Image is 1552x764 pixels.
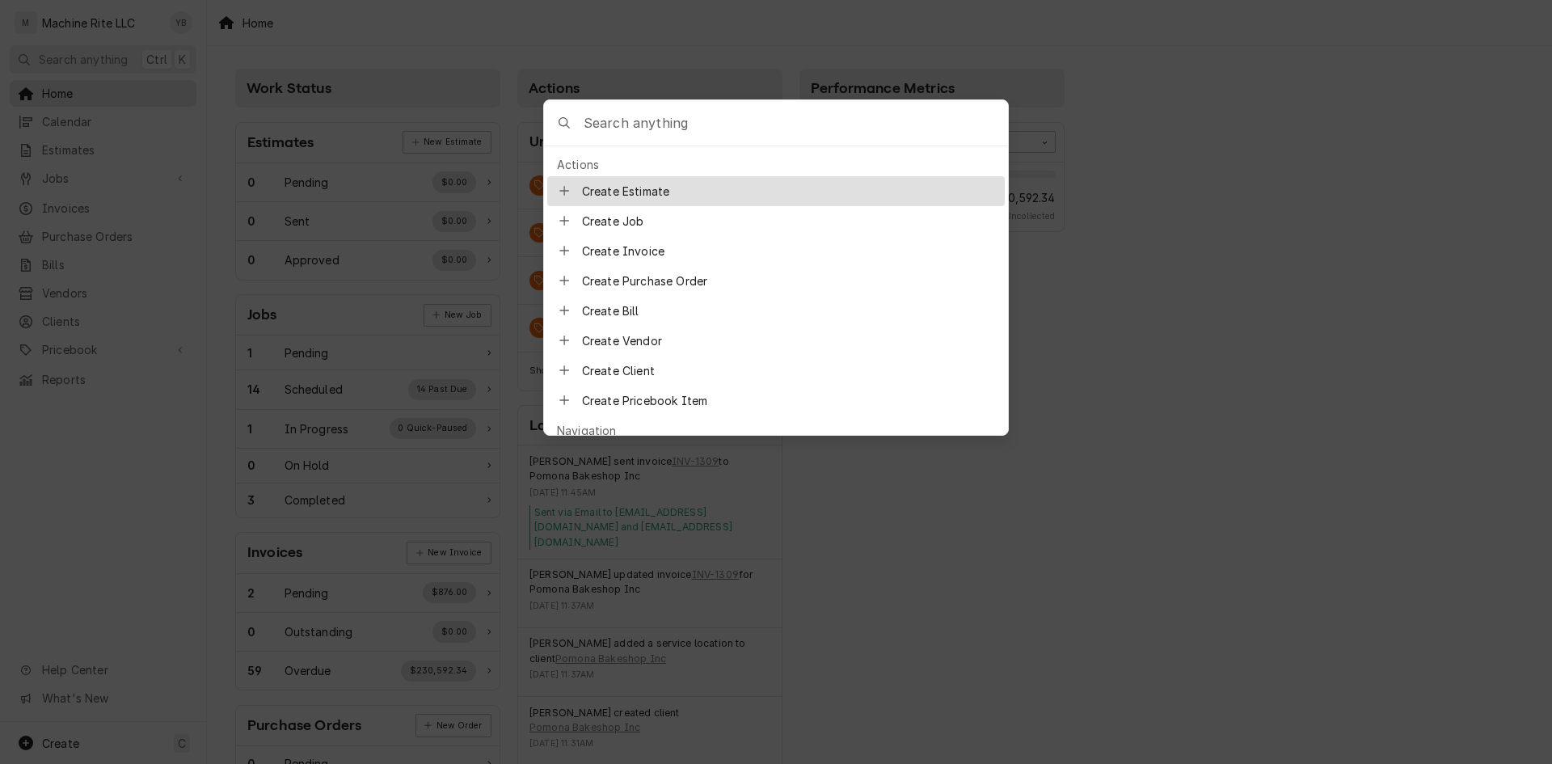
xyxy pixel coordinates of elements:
span: Create Bill [582,302,995,319]
span: Create Estimate [582,183,995,200]
span: Create Pricebook Item [582,392,995,409]
div: Suggestions [547,153,1005,682]
div: Navigation [547,419,1005,442]
span: Create Invoice [582,243,995,260]
span: Create Vendor [582,332,995,349]
input: Search anything [584,100,1008,146]
span: Create Client [582,362,995,379]
span: Create Job [582,213,995,230]
div: Global Command Menu [543,99,1009,436]
div: Actions [547,153,1005,176]
span: Create Purchase Order [582,272,995,289]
